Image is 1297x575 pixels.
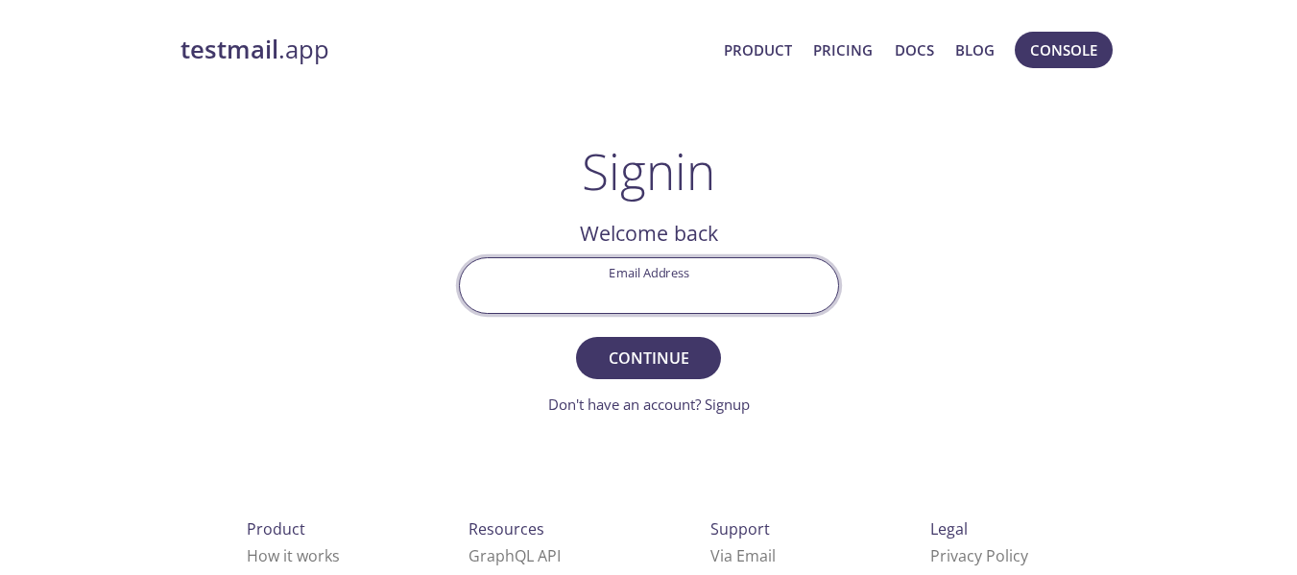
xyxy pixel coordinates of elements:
[930,518,968,539] span: Legal
[548,395,750,414] a: Don't have an account? Signup
[180,33,278,66] strong: testmail
[710,545,776,566] a: Via Email
[576,337,720,379] button: Continue
[597,345,699,371] span: Continue
[459,217,839,250] h2: Welcome back
[180,34,709,66] a: testmail.app
[895,37,934,62] a: Docs
[468,545,561,566] a: GraphQL API
[247,518,305,539] span: Product
[468,518,544,539] span: Resources
[955,37,995,62] a: Blog
[1015,32,1113,68] button: Console
[710,518,770,539] span: Support
[813,37,873,62] a: Pricing
[930,545,1028,566] a: Privacy Policy
[1030,37,1097,62] span: Console
[247,545,340,566] a: How it works
[724,37,792,62] a: Product
[582,142,715,200] h1: Signin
